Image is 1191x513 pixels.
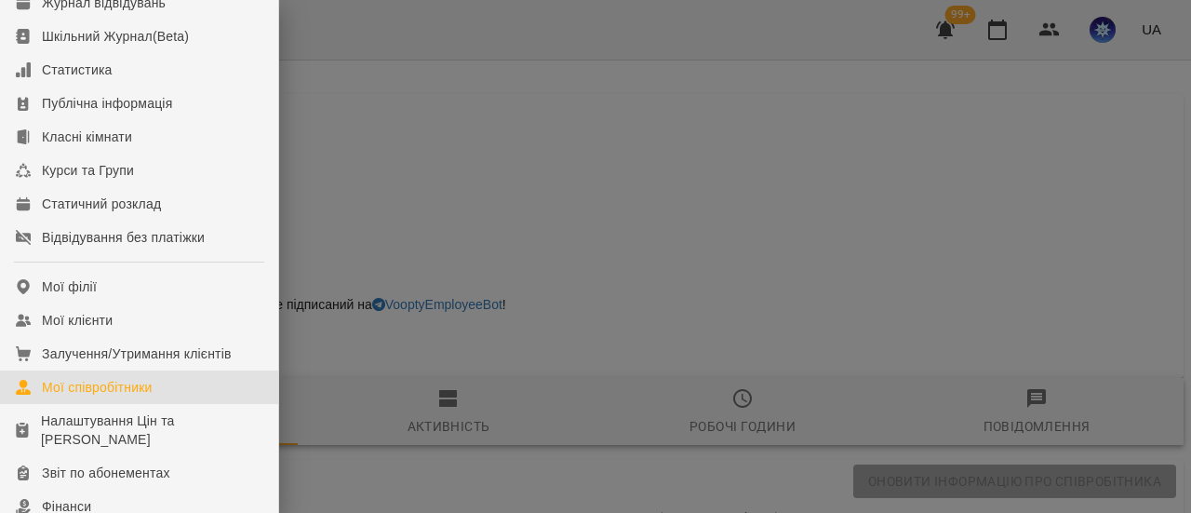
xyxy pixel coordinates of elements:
div: Мої клієнти [42,311,113,330]
div: Залучення/Утримання клієнтів [42,344,232,363]
div: Мої співробітники [42,378,153,397]
div: Статистика [42,61,113,79]
div: Мої філії [42,277,97,296]
div: Шкільний Журнал(Beta) [42,27,189,46]
div: Курси та Групи [42,161,134,180]
div: Звіт по абонементах [42,464,170,482]
div: Класні кімнати [42,128,132,146]
div: Налаштування Цін та [PERSON_NAME] [41,412,263,449]
div: Відвідування без платіжки [42,228,205,247]
div: Публічна інформація [42,94,172,113]
div: Статичний розклад [42,195,161,213]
